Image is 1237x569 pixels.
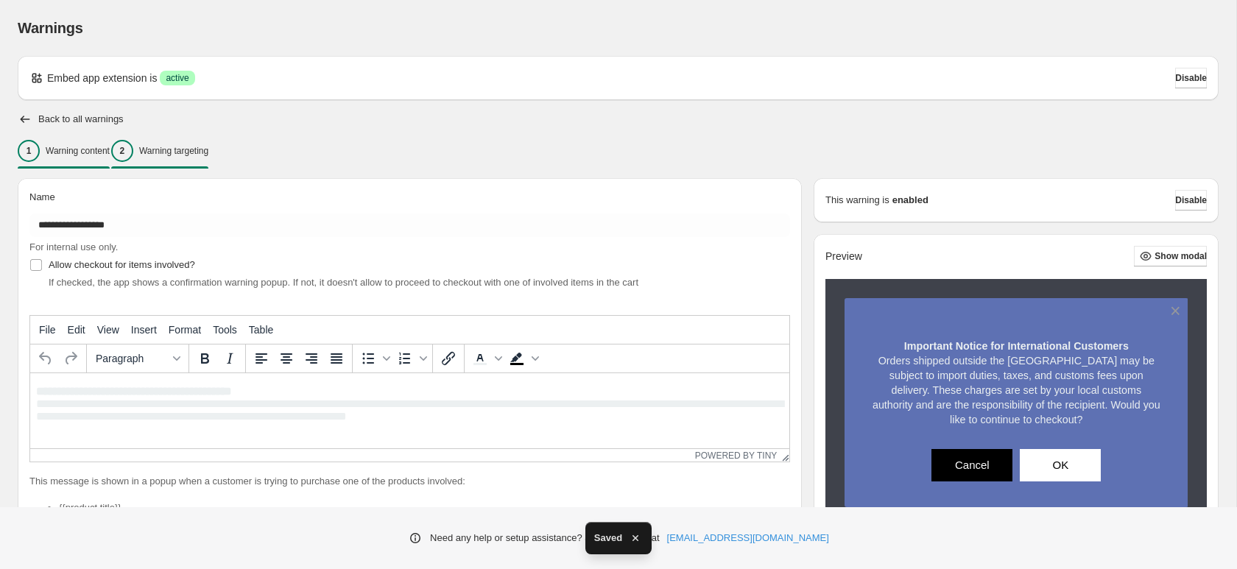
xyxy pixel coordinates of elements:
[30,373,789,448] iframe: Rich Text Area
[249,346,274,371] button: Align left
[139,145,208,157] p: Warning targeting
[49,277,638,288] span: If checked, the app shows a confirmation warning popup. If not, it doesn't allow to proceed to ch...
[29,241,118,252] span: For internal use only.
[49,259,195,270] span: Allow checkout for items involved?
[38,113,124,125] h2: Back to all warnings
[667,531,829,545] a: [EMAIL_ADDRESS][DOMAIN_NAME]
[29,474,790,489] p: This message is shown in a popup when a customer is trying to purchase one of the products involved:
[436,346,461,371] button: Insert/edit link
[192,346,217,371] button: Bold
[59,501,790,515] li: {{product.title}}
[825,193,889,208] p: This warning is
[97,324,119,336] span: View
[131,324,157,336] span: Insert
[299,346,324,371] button: Align right
[695,450,778,461] a: Powered by Tiny
[111,135,208,166] button: 2Warning targeting
[166,72,188,84] span: active
[392,346,429,371] div: Numbered list
[1175,68,1207,88] button: Disable
[1020,449,1101,481] button: OK
[29,191,55,202] span: Name
[18,20,83,36] span: Warnings
[90,346,186,371] button: Formats
[892,193,928,208] strong: enabled
[1175,72,1207,84] span: Disable
[33,346,58,371] button: Undo
[58,346,83,371] button: Redo
[1175,194,1207,206] span: Disable
[213,324,237,336] span: Tools
[46,145,110,157] p: Warning content
[777,449,789,462] div: Resize
[18,135,110,166] button: 1Warning content
[594,531,622,545] span: Saved
[825,250,862,263] h2: Preview
[904,340,1129,352] strong: Important Notice for International Customers
[1134,246,1207,266] button: Show modal
[47,71,157,85] p: Embed app extension is
[169,324,201,336] span: Format
[96,353,168,364] span: Paragraph
[468,346,504,371] div: Text color
[873,355,1160,425] span: Orders shipped outside the [GEOGRAPHIC_DATA] may be subject to import duties, taxes, and customs ...
[39,324,56,336] span: File
[356,346,392,371] div: Bullet list
[217,346,242,371] button: Italic
[249,324,273,336] span: Table
[324,346,349,371] button: Justify
[18,140,40,162] div: 1
[504,346,541,371] div: Background color
[111,140,133,162] div: 2
[68,324,85,336] span: Edit
[931,449,1012,481] button: Cancel
[274,346,299,371] button: Align center
[1175,190,1207,211] button: Disable
[1155,250,1207,262] span: Show modal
